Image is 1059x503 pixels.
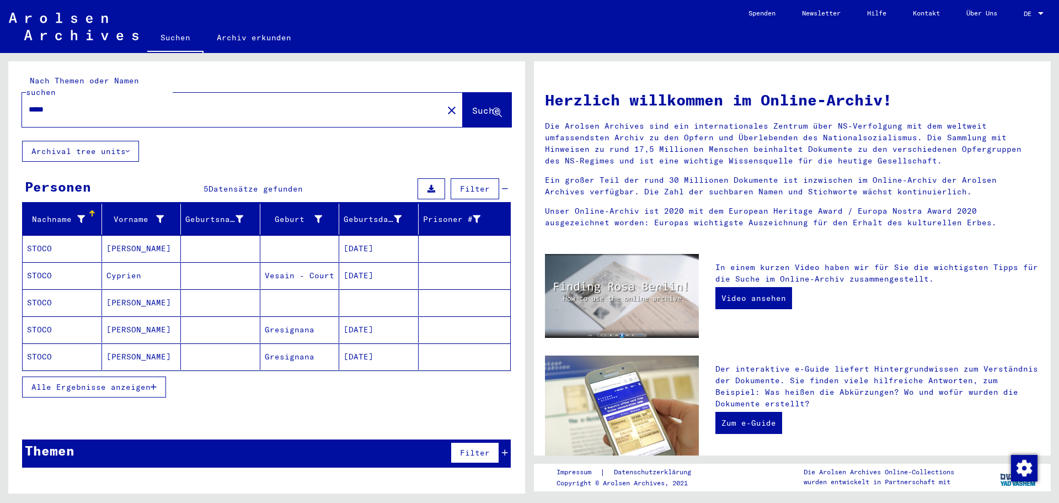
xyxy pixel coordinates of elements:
mat-header-cell: Geburtsdatum [339,204,419,235]
mat-icon: close [445,104,458,117]
div: Geburtsname [185,214,243,225]
button: Alle Ergebnisse anzeigen [22,377,166,398]
mat-cell: STOCO [23,262,102,289]
div: Geburt‏ [265,214,323,225]
a: Suchen [147,24,204,53]
mat-cell: Gresignana [260,343,340,370]
button: Filter [451,442,499,463]
mat-cell: [PERSON_NAME] [102,289,181,316]
button: Suche [463,93,511,127]
h1: Herzlich willkommen im Online-Archiv! [545,88,1040,112]
p: Copyright © Arolsen Archives, 2021 [557,478,704,488]
button: Filter [451,178,499,199]
p: Die Arolsen Archives Online-Collections [804,467,954,477]
span: Filter [460,184,490,194]
mat-cell: [DATE] [339,343,419,370]
div: Geburtsname [185,210,260,228]
mat-header-cell: Geburtsname [181,204,260,235]
mat-cell: [DATE] [339,316,419,343]
div: Vorname [106,210,181,228]
img: eguide.jpg [545,356,699,458]
mat-header-cell: Prisoner # [419,204,511,235]
span: 5 [204,184,208,194]
a: Datenschutzerklärung [605,467,704,478]
mat-cell: STOCO [23,289,102,316]
div: | [557,467,704,478]
div: Vorname [106,214,164,225]
p: wurden entwickelt in Partnerschaft mit [804,477,954,487]
span: DE [1024,10,1036,18]
p: In einem kurzen Video haben wir für Sie die wichtigsten Tipps für die Suche im Online-Archiv zusa... [715,262,1040,285]
mat-cell: [PERSON_NAME] [102,235,181,262]
span: Suche [472,105,500,116]
mat-cell: STOCO [23,235,102,262]
a: Video ansehen [715,287,792,309]
img: yv_logo.png [998,463,1039,491]
div: Geburtsdatum [344,210,418,228]
p: Die Arolsen Archives sind ein internationales Zentrum über NS-Verfolgung mit dem weltweit umfasse... [545,120,1040,167]
span: Datensätze gefunden [208,184,303,194]
mat-label: Nach Themen oder Namen suchen [26,76,139,97]
button: Clear [441,99,463,121]
mat-cell: Cyprien [102,262,181,289]
div: Geburtsdatum [344,214,402,225]
div: Prisoner # [423,214,481,225]
div: Nachname [27,210,101,228]
mat-cell: [PERSON_NAME] [102,316,181,343]
img: Zustimmung ändern [1011,455,1037,481]
img: Arolsen_neg.svg [9,13,138,40]
mat-cell: [PERSON_NAME] [102,343,181,370]
div: Nachname [27,214,85,225]
a: Archiv erkunden [204,24,304,51]
span: Alle Ergebnisse anzeigen [31,382,151,392]
div: Themen [25,441,74,460]
mat-cell: Vesain - Court [260,262,340,289]
p: Ein großer Teil der rund 30 Millionen Dokumente ist inzwischen im Online-Archiv der Arolsen Archi... [545,174,1040,198]
p: Der interaktive e-Guide liefert Hintergrundwissen zum Verständnis der Dokumente. Sie finden viele... [715,363,1040,410]
a: Impressum [557,467,600,478]
div: Prisoner # [423,210,498,228]
img: video.jpg [545,254,699,338]
mat-cell: STOCO [23,343,102,370]
mat-header-cell: Vorname [102,204,181,235]
mat-cell: [DATE] [339,262,419,289]
button: Archival tree units [22,141,139,162]
div: Personen [25,177,91,197]
a: Zum e-Guide [715,412,782,434]
mat-header-cell: Nachname [23,204,102,235]
mat-cell: STOCO [23,316,102,343]
mat-cell: [DATE] [339,235,419,262]
span: Filter [460,448,490,458]
mat-header-cell: Geburt‏ [260,204,340,235]
div: Geburt‏ [265,210,339,228]
mat-cell: Gresignana [260,316,340,343]
p: Unser Online-Archiv ist 2020 mit dem European Heritage Award / Europa Nostra Award 2020 ausgezeic... [545,205,1040,229]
